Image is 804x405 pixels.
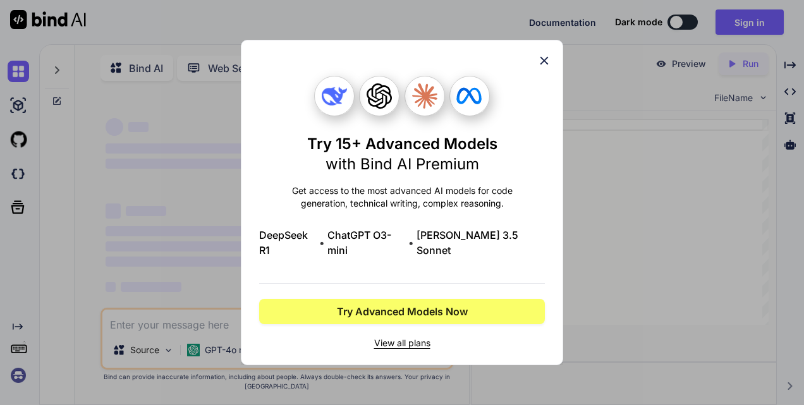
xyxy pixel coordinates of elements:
span: with Bind AI Premium [326,155,479,173]
p: Get access to the most advanced AI models for code generation, technical writing, complex reasoning. [259,184,545,210]
span: Try Advanced Models Now [337,304,468,319]
h1: Try 15+ Advanced Models [307,134,497,174]
button: Try Advanced Models Now [259,299,545,324]
span: • [408,235,414,250]
span: View all plans [259,337,545,349]
span: [PERSON_NAME] 3.5 Sonnet [417,227,545,258]
span: ChatGPT O3-mini [327,227,406,258]
img: Deepseek [322,83,347,109]
span: • [319,235,325,250]
span: DeepSeek R1 [259,227,317,258]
